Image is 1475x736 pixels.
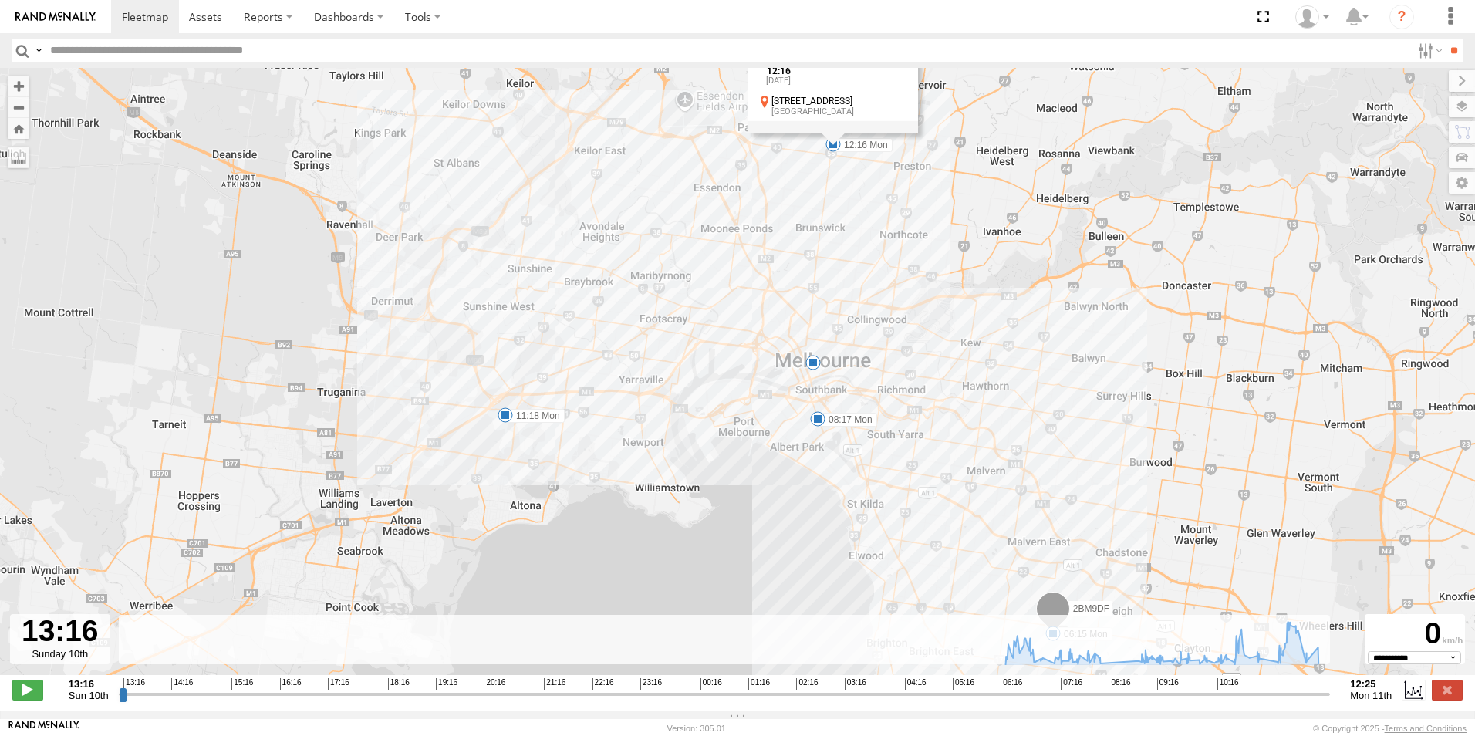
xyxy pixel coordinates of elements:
[1061,678,1082,690] span: 07:16
[1449,172,1475,194] label: Map Settings
[32,39,45,62] label: Search Query
[1350,678,1392,690] strong: 12:25
[8,118,29,139] button: Zoom Home
[818,413,877,427] label: 08:17 Mon
[1290,5,1335,29] div: Sean Aliphon
[231,678,253,690] span: 15:16
[758,66,800,76] div: 12:16
[805,355,821,370] div: 7
[640,678,662,690] span: 23:16
[1367,616,1463,651] div: 0
[1001,678,1022,690] span: 06:16
[758,76,800,86] div: [DATE]
[953,678,974,690] span: 05:16
[748,678,770,690] span: 01:16
[388,678,410,690] span: 18:16
[8,76,29,96] button: Zoom in
[796,678,818,690] span: 02:16
[280,678,302,690] span: 16:16
[8,721,79,736] a: Visit our Website
[505,409,565,423] label: 11:18 Mon
[69,678,109,690] strong: 13:16
[771,96,909,106] div: [STREET_ADDRESS]
[833,138,893,152] label: 12:16 Mon
[171,678,193,690] span: 14:16
[8,96,29,118] button: Zoom out
[592,678,614,690] span: 22:16
[69,690,109,701] span: Sun 10th Aug 2025
[700,678,722,690] span: 00:16
[15,12,96,22] img: rand-logo.svg
[905,678,927,690] span: 04:16
[123,678,145,690] span: 13:16
[1217,678,1239,690] span: 10:16
[1313,724,1467,733] div: © Copyright 2025 -
[8,147,29,168] label: Measure
[484,678,505,690] span: 20:16
[544,678,565,690] span: 21:16
[667,724,726,733] div: Version: 305.01
[12,680,43,700] label: Play/Stop
[436,678,457,690] span: 19:16
[1432,680,1463,700] label: Close
[771,106,909,116] div: [GEOGRAPHIC_DATA]
[1389,5,1414,29] i: ?
[1073,603,1109,614] span: 2BM9DF
[1412,39,1445,62] label: Search Filter Options
[845,678,866,690] span: 03:16
[1109,678,1130,690] span: 08:16
[1350,690,1392,701] span: Mon 11th Aug 2025
[1157,678,1179,690] span: 09:16
[1385,724,1467,733] a: Terms and Conditions
[328,678,349,690] span: 17:16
